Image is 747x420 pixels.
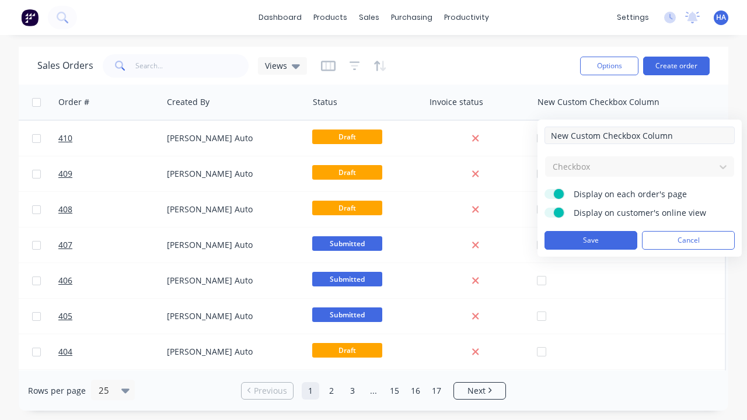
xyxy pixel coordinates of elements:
a: 408 [58,192,128,227]
a: 406 [58,263,128,298]
div: [PERSON_NAME] Auto [167,346,296,358]
span: Next [467,385,486,397]
span: 410 [58,132,72,144]
a: 403 [58,370,128,405]
div: [PERSON_NAME] Auto [167,239,296,251]
button: Save [544,231,637,250]
div: Order # [58,96,89,108]
div: purchasing [385,9,438,26]
div: Status [313,96,337,108]
span: Display on customer's online view [574,207,720,219]
div: sales [353,9,385,26]
span: Draft [312,343,382,358]
span: Submitted [312,307,382,322]
div: Invoice status [430,96,483,108]
span: 404 [58,346,72,358]
span: Draft [312,201,382,215]
a: Page 16 [407,382,424,400]
a: Page 15 [386,382,403,400]
button: Cancel [642,231,735,250]
span: 409 [58,168,72,180]
span: Views [265,60,287,72]
div: [PERSON_NAME] Auto [167,132,296,144]
a: Page 3 [344,382,361,400]
div: productivity [438,9,495,26]
span: Submitted [312,236,382,251]
span: Display on each order's page [574,188,720,200]
div: settings [611,9,655,26]
a: Page 17 [428,382,445,400]
span: Submitted [312,272,382,286]
a: Jump forward [365,382,382,400]
a: 410 [58,121,128,156]
a: 407 [58,228,128,262]
a: 404 [58,334,128,369]
span: Draft [312,129,382,144]
div: [PERSON_NAME] Auto [167,310,296,322]
a: dashboard [253,9,308,26]
div: Created By [167,96,210,108]
div: products [308,9,353,26]
input: Enter column name... [544,127,735,144]
h1: Sales Orders [37,60,93,71]
div: [PERSON_NAME] Auto [167,168,296,180]
a: 409 [58,156,128,191]
div: New Custom Checkbox Column [537,96,659,108]
img: Factory [21,9,39,26]
span: 408 [58,204,72,215]
span: HA [716,12,726,23]
span: 407 [58,239,72,251]
span: Previous [254,385,287,397]
div: [PERSON_NAME] Auto [167,204,296,215]
span: Rows per page [28,385,86,397]
span: 405 [58,310,72,322]
span: Draft [312,165,382,180]
input: Search... [135,54,249,78]
button: Create order [643,57,710,75]
div: [PERSON_NAME] Auto [167,275,296,286]
span: 406 [58,275,72,286]
a: 405 [58,299,128,334]
ul: Pagination [236,382,511,400]
a: Next page [454,385,505,397]
a: Page 2 [323,382,340,400]
a: Previous page [242,385,293,397]
a: Page 1 is your current page [302,382,319,400]
button: Options [580,57,638,75]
